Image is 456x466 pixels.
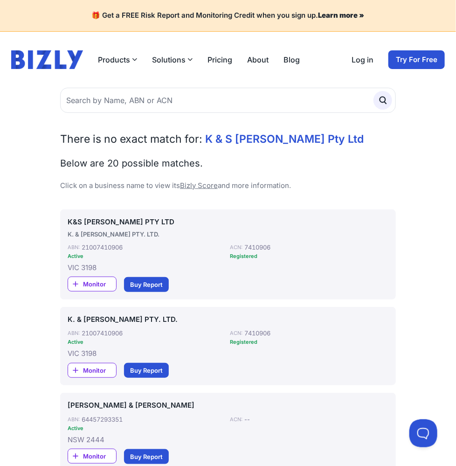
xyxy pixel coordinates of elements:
[68,426,226,431] div: Active
[60,88,396,113] input: Search by Name, ABN or ACN
[82,243,123,252] div: 21007410906
[68,449,117,464] a: Monitor
[152,54,193,65] button: Solutions
[207,54,232,65] a: Pricing
[244,415,250,424] div: --
[124,277,169,292] a: Buy Report
[11,11,445,20] h4: 🎁 Get a FREE Risk Report and Monitoring Credit when you sign up.
[68,314,388,325] a: K. & [PERSON_NAME] PTY. LTD.
[244,328,270,338] div: 7410906
[83,279,116,289] span: Monitor
[68,348,388,359] div: VIC 3198
[60,158,203,169] span: Below are 20 possible matches.
[83,452,116,461] span: Monitor
[230,330,242,336] div: ACN:
[244,243,270,252] div: 7410906
[68,230,388,239] div: K. & [PERSON_NAME] PTY. LTD.
[60,181,396,191] p: Click on a business name to view its and more information.
[83,366,116,375] span: Monitor
[230,244,242,250] div: ACN:
[388,50,445,69] a: Try For Free
[68,435,388,445] div: NSW 2444
[68,363,117,378] a: Monitor
[68,254,226,259] div: Active
[205,132,364,146] span: K & S [PERSON_NAME] Pty Ltd
[124,363,169,378] a: Buy Report
[230,254,388,259] div: Registered
[180,181,218,190] a: Bizly Score
[124,449,169,464] a: Buy Report
[318,11,365,20] a: Learn more »
[68,400,388,411] a: [PERSON_NAME] & [PERSON_NAME]
[68,217,388,228] a: K&S [PERSON_NAME] PTY LTD
[82,328,123,338] div: 21007410906
[68,340,226,345] div: Active
[68,416,80,423] div: ABN:
[60,132,202,146] span: There is no exact match for:
[409,419,437,447] iframe: Toggle Customer Support
[68,330,80,336] div: ABN:
[283,54,300,65] a: Blog
[247,54,269,65] a: About
[68,277,117,292] a: Monitor
[352,54,373,65] a: Log in
[98,54,137,65] button: Products
[82,415,123,424] div: 64457293351
[230,340,388,345] div: Registered
[68,263,388,273] div: VIC 3198
[68,244,80,250] div: ABN:
[230,416,242,423] div: ACN:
